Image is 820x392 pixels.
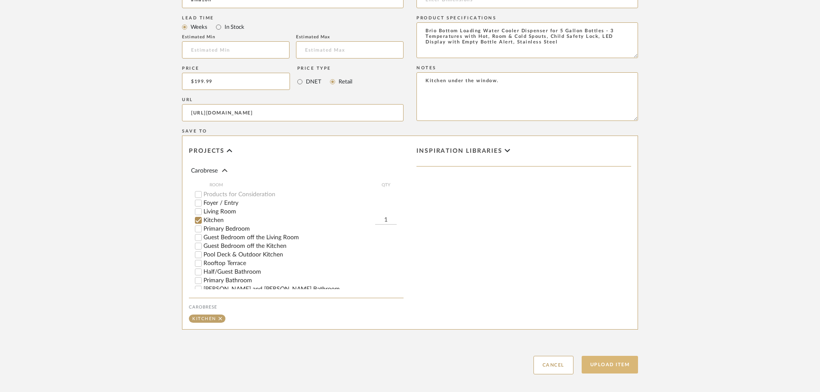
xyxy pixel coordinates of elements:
[224,22,244,32] label: In Stock
[203,286,404,292] label: [PERSON_NAME] and [PERSON_NAME] Bathroom
[297,73,352,90] mat-radio-group: Select price type
[296,34,404,40] div: Estimated Max
[182,15,404,21] div: Lead Time
[190,22,207,32] label: Weeks
[297,66,352,71] div: Price Type
[192,317,216,321] div: Kitchen
[182,97,404,102] div: URL
[296,41,404,59] input: Estimated Max
[182,129,638,134] div: Save To
[182,41,290,59] input: Estimated Min
[210,182,375,188] span: ROOM
[203,209,404,215] label: Living Room
[182,66,290,71] div: Price
[582,356,638,373] button: Upload Item
[182,73,290,90] input: Enter DNET Price
[338,77,352,86] label: Retail
[203,217,375,223] label: Kitchen
[191,168,218,174] span: Carobrese
[375,182,397,188] span: QTY
[203,235,404,241] label: Guest Bedroom off the Living Room
[203,260,404,266] label: Rooftop Terrace
[203,252,404,258] label: Pool Deck & Outdoor Kitchen
[203,278,404,284] label: Primary Bathroom
[203,269,404,275] label: Half/Guest Bathroom
[416,65,638,71] div: Notes
[182,34,290,40] div: Estimated Min
[189,148,225,155] span: Projects
[203,200,404,206] label: Foyer / Entry
[189,305,404,310] div: Carobrese
[203,226,404,232] label: Primary Bedroom
[182,22,404,32] mat-radio-group: Select item type
[416,148,502,155] span: Inspiration libraries
[416,15,638,21] div: Product Specifications
[533,356,573,374] button: Cancel
[182,104,404,121] input: Enter URL
[203,243,404,249] label: Guest Bedroom off the Kitchen
[305,77,321,86] label: DNET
